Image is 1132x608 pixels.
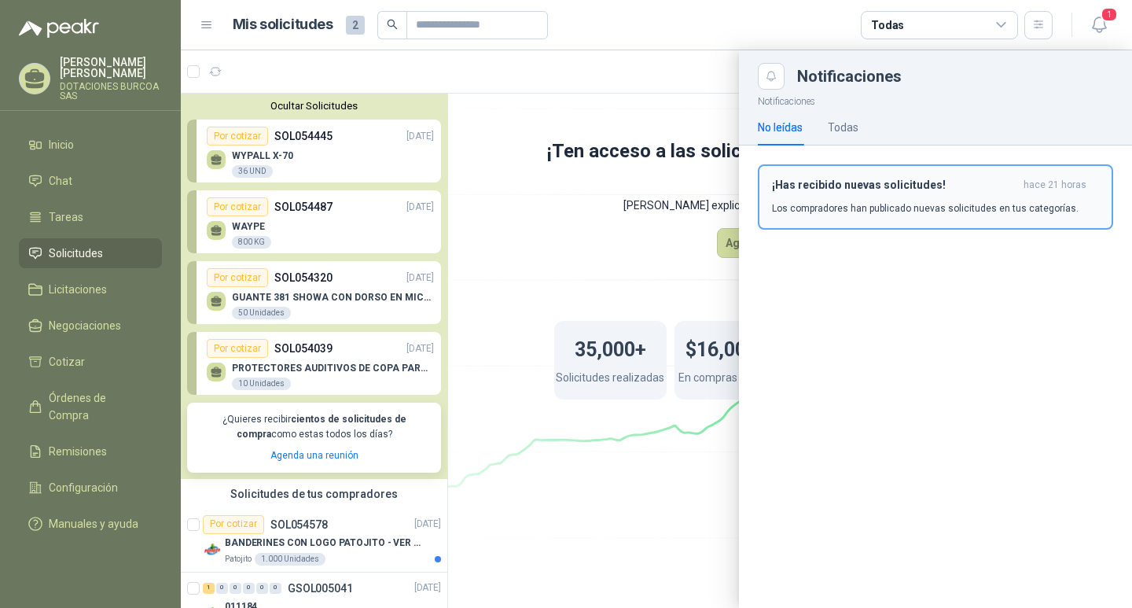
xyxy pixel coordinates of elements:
[60,57,162,79] p: [PERSON_NAME] [PERSON_NAME]
[871,17,904,34] div: Todas
[797,68,1113,84] div: Notificaciones
[19,19,99,38] img: Logo peakr
[772,201,1079,216] p: Los compradores han publicado nuevas solicitudes en tus categorías.
[19,383,162,430] a: Órdenes de Compra
[49,353,85,370] span: Cotizar
[49,136,74,153] span: Inicio
[346,16,365,35] span: 2
[758,63,785,90] button: Close
[49,208,83,226] span: Tareas
[1101,7,1118,22] span: 1
[1085,11,1113,39] button: 1
[19,166,162,196] a: Chat
[758,119,803,136] div: No leídas
[1024,179,1086,192] span: hace 21 horas
[758,164,1113,230] button: ¡Has recibido nuevas solicitudes!hace 21 horas Los compradores han publicado nuevas solicitudes e...
[60,82,162,101] p: DOTACIONES BURCOA SAS
[49,281,107,298] span: Licitaciones
[19,473,162,503] a: Configuración
[19,238,162,268] a: Solicitudes
[19,275,162,304] a: Licitaciones
[49,317,121,334] span: Negociaciones
[772,179,1017,192] h3: ¡Has recibido nuevas solicitudes!
[49,479,118,496] span: Configuración
[19,311,162,341] a: Negociaciones
[233,13,333,36] h1: Mis solicitudes
[739,90,1132,109] p: Notificaciones
[387,19,398,30] span: search
[19,347,162,377] a: Cotizar
[49,443,107,460] span: Remisiones
[49,245,103,262] span: Solicitudes
[828,119,858,136] div: Todas
[19,130,162,160] a: Inicio
[19,509,162,539] a: Manuales y ayuda
[49,172,72,190] span: Chat
[49,515,138,532] span: Manuales y ayuda
[19,437,162,466] a: Remisiones
[49,389,147,424] span: Órdenes de Compra
[19,202,162,232] a: Tareas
